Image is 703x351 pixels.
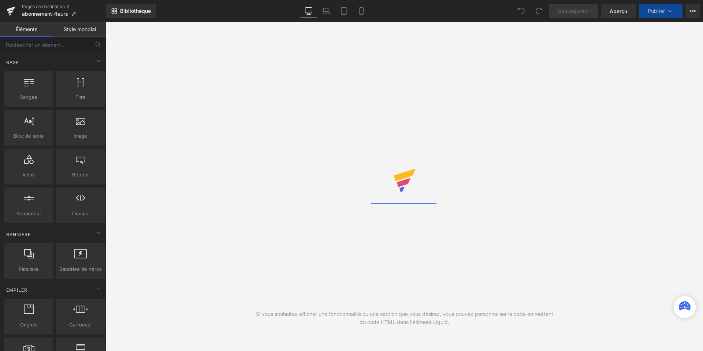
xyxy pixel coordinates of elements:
a: Aperçu [601,4,636,18]
font: Bouton [72,172,89,178]
button: Refaire [532,4,546,18]
font: Publier [648,8,665,14]
font: Bannière de héros [59,266,102,272]
button: Publier [639,4,682,18]
font: Si vous souhaitez afficher une fonctionnalité ou une section que vous désirez, vous pouvez person... [256,311,553,325]
font: Éléments [16,26,37,32]
font: Aperçu [610,8,627,14]
a: Pages de destination [22,4,106,10]
font: Bannière [6,232,31,237]
font: Séparateur [16,210,41,216]
font: Liquide [72,210,89,216]
a: Comprimé [335,4,353,18]
font: Onglets [20,322,38,328]
font: Parallaxe [19,266,39,272]
font: Empiler [6,287,27,293]
font: Style mondial [64,26,96,32]
a: Bureau [300,4,317,18]
font: Image [74,133,87,139]
font: Sauvegarder [558,8,589,14]
font: Base [6,60,19,65]
font: Carrousel [69,322,92,328]
a: Nouvelle bibliothèque [106,4,156,18]
font: Icône [23,172,35,178]
a: Mobile [353,4,370,18]
font: abonnement-fleurs [22,11,68,17]
a: Ordinateur portable [317,4,335,18]
font: Bibliothèque [120,8,151,14]
font: Pages de destination [22,4,65,9]
font: Rangée [20,94,37,100]
font: Titre [75,94,86,100]
button: Plus [685,4,700,18]
button: Défaire [514,4,529,18]
font: Bloc de texte [14,133,44,139]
